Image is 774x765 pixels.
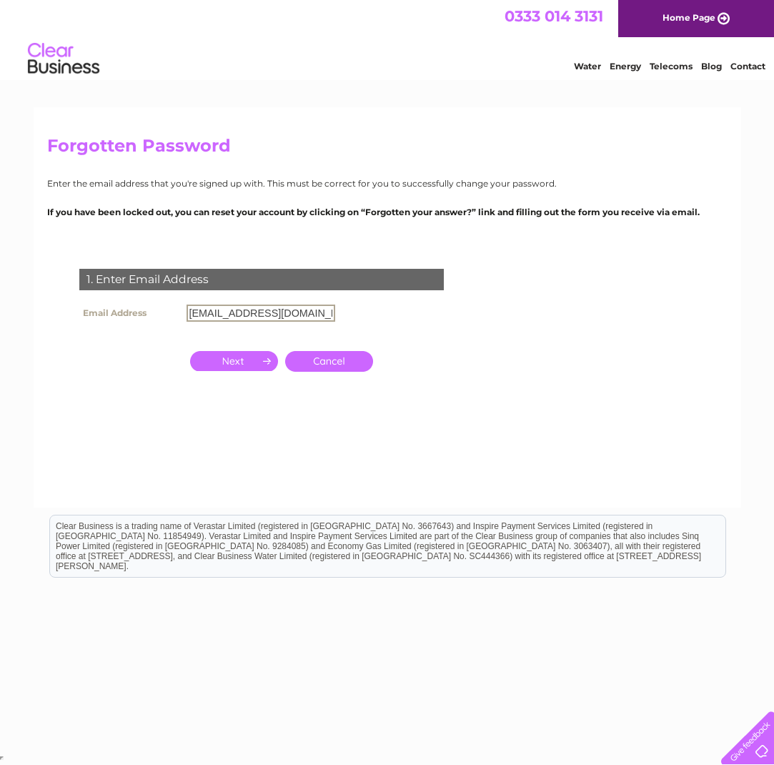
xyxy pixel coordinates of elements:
[701,61,722,71] a: Blog
[76,301,183,325] th: Email Address
[47,205,728,219] p: If you have been locked out, you can reset your account by clicking on “Forgotten your answer?” l...
[79,269,444,290] div: 1. Enter Email Address
[505,7,603,25] a: 0333 014 3131
[47,177,728,190] p: Enter the email address that you're signed up with. This must be correct for you to successfully ...
[730,61,765,71] a: Contact
[285,351,373,372] a: Cancel
[50,8,725,69] div: Clear Business is a trading name of Verastar Limited (registered in [GEOGRAPHIC_DATA] No. 3667643...
[27,37,100,81] img: logo.png
[574,61,601,71] a: Water
[47,136,728,163] h2: Forgotten Password
[610,61,641,71] a: Energy
[650,61,693,71] a: Telecoms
